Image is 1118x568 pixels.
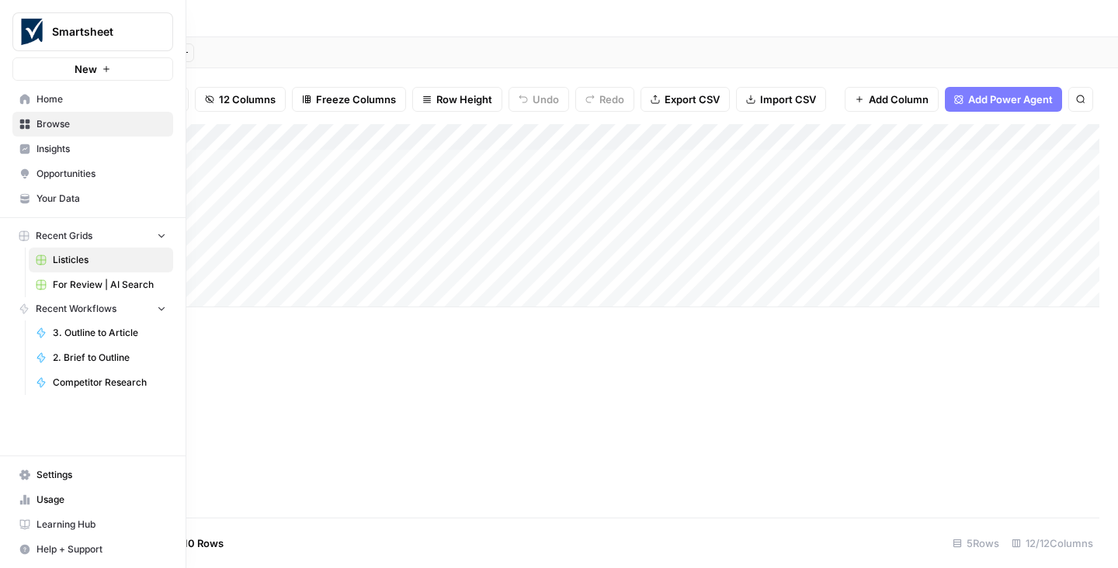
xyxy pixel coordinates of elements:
a: 2. Brief to Outline [29,345,173,370]
a: Usage [12,487,173,512]
button: Freeze Columns [292,87,406,112]
a: Insights [12,137,173,161]
span: Home [36,92,166,106]
button: Recent Grids [12,224,173,248]
span: Listicles [53,253,166,267]
span: Add Column [869,92,929,107]
button: Add Column [845,87,939,112]
a: Opportunities [12,161,173,186]
div: 12/12 Columns [1005,531,1099,556]
button: Recent Workflows [12,297,173,320]
button: Export CSV [641,87,730,112]
span: Add 10 Rows [161,535,224,551]
span: Import CSV [760,92,816,107]
span: Smartsheet [52,24,146,40]
span: Export CSV [665,92,720,107]
span: Row Height [436,92,492,107]
a: Listicles [29,248,173,272]
span: Your Data [36,192,166,206]
span: Usage [36,493,166,507]
span: Insights [36,142,166,156]
a: Browse [12,112,173,137]
button: Help + Support [12,537,173,562]
a: For Review | AI Search [29,272,173,297]
span: Opportunities [36,167,166,181]
span: New [75,61,97,77]
button: New [12,57,173,81]
span: Redo [599,92,624,107]
button: Row Height [412,87,502,112]
span: Freeze Columns [316,92,396,107]
span: Browse [36,117,166,131]
button: Import CSV [736,87,826,112]
span: Competitor Research [53,376,166,390]
span: Undo [533,92,559,107]
a: Competitor Research [29,370,173,395]
a: Learning Hub [12,512,173,537]
img: Smartsheet Logo [18,18,46,46]
span: 2. Brief to Outline [53,351,166,365]
button: Add Power Agent [945,87,1062,112]
span: Recent Grids [36,229,92,243]
span: Help + Support [36,542,166,556]
span: Add Power Agent [968,92,1053,107]
div: 5 Rows [946,531,1005,556]
span: Recent Workflows [36,302,116,316]
a: Settings [12,462,173,487]
span: Settings [36,468,166,482]
a: Your Data [12,186,173,211]
span: 3. Outline to Article [53,326,166,340]
span: Learning Hub [36,518,166,532]
a: 3. Outline to Article [29,320,173,345]
span: 12 Columns [219,92,276,107]
button: Redo [575,87,634,112]
span: For Review | AI Search [53,278,166,292]
button: Undo [509,87,569,112]
a: Home [12,87,173,112]
button: 12 Columns [195,87,286,112]
button: Workspace: Smartsheet [12,12,173,51]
